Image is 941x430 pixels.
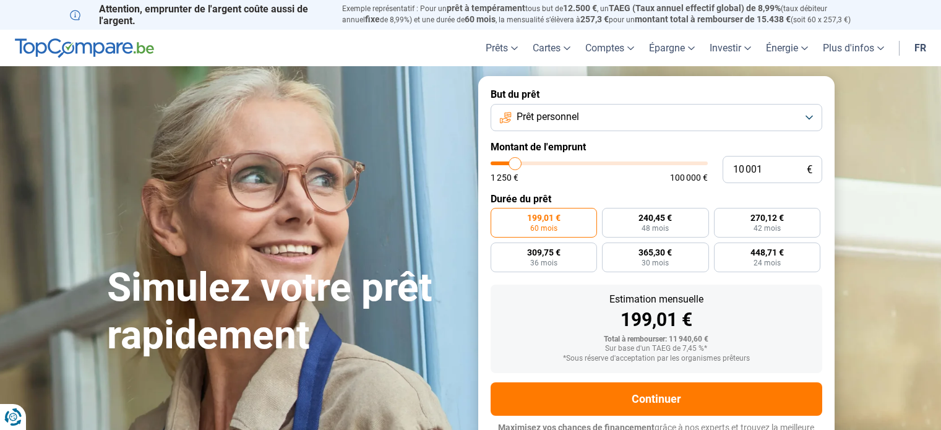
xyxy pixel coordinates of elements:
[530,259,557,267] span: 36 mois
[638,248,672,257] span: 365,30 €
[447,3,525,13] span: prêt à tempérament
[15,38,154,58] img: TopCompare
[491,173,518,182] span: 1 250 €
[750,248,784,257] span: 448,71 €
[754,259,781,267] span: 24 mois
[750,213,784,222] span: 270,12 €
[670,173,708,182] span: 100 000 €
[501,355,812,363] div: *Sous réserve d'acceptation par les organismes prêteurs
[642,259,669,267] span: 30 mois
[501,335,812,344] div: Total à rembourser: 11 940,60 €
[642,30,702,66] a: Épargne
[501,295,812,304] div: Estimation mensuelle
[491,382,822,416] button: Continuer
[530,225,557,232] span: 60 mois
[578,30,642,66] a: Comptes
[107,264,463,359] h1: Simulez votre prêt rapidement
[365,14,380,24] span: fixe
[702,30,758,66] a: Investir
[527,213,561,222] span: 199,01 €
[525,30,578,66] a: Cartes
[491,141,822,153] label: Montant de l'emprunt
[580,14,609,24] span: 257,3 €
[478,30,525,66] a: Prêts
[635,14,791,24] span: montant total à rembourser de 15.438 €
[754,225,781,232] span: 42 mois
[527,248,561,257] span: 309,75 €
[907,30,934,66] a: fr
[609,3,781,13] span: TAEG (Taux annuel effectif global) de 8,99%
[465,14,496,24] span: 60 mois
[815,30,892,66] a: Plus d'infos
[491,193,822,205] label: Durée du prêt
[70,3,327,27] p: Attention, emprunter de l'argent coûte aussi de l'argent.
[491,104,822,131] button: Prêt personnel
[638,213,672,222] span: 240,45 €
[517,110,579,124] span: Prêt personnel
[342,3,872,25] p: Exemple représentatif : Pour un tous but de , un (taux débiteur annuel de 8,99%) et une durée de ...
[758,30,815,66] a: Énergie
[501,311,812,329] div: 199,01 €
[807,165,812,175] span: €
[563,3,597,13] span: 12.500 €
[501,345,812,353] div: Sur base d'un TAEG de 7,45 %*
[642,225,669,232] span: 48 mois
[491,88,822,100] label: But du prêt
